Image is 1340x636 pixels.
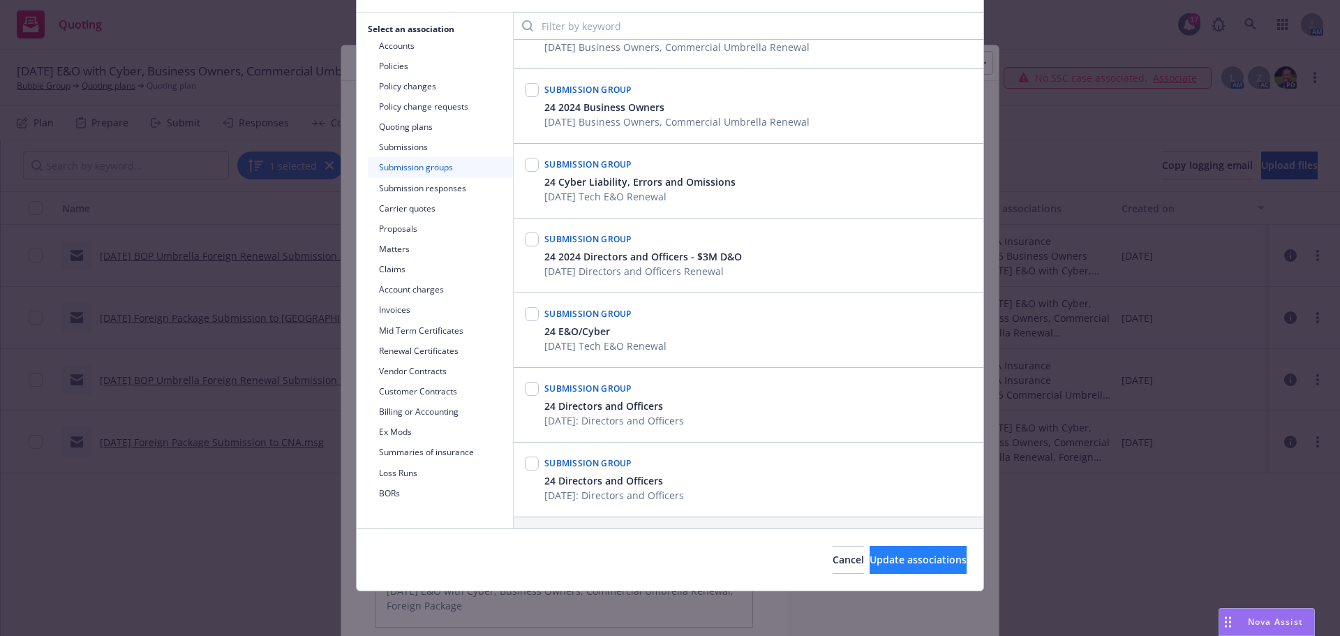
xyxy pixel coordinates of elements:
[544,399,663,413] span: 24 Directors and Officers
[368,442,513,462] button: Summaries of insurance
[544,189,736,204] span: [DATE] Tech E&O Renewal
[544,249,742,264] button: 24 2024 Directors and Officers - $3M D&O
[544,339,667,353] span: [DATE] Tech E&O Renewal
[1219,608,1315,636] button: Nova Assist
[544,399,684,413] button: 24 Directors and Officers
[544,100,664,114] span: 24 2024 Business Owners
[368,198,513,219] button: Carrier quotes
[368,299,513,320] button: Invoices
[368,320,513,341] button: Mid Term Certificates
[544,383,632,394] span: Submission group
[544,324,610,339] span: 24 E&O/Cyber
[1219,609,1237,635] div: Drag to move
[368,117,513,137] button: Quoting plans
[368,341,513,361] button: Renewal Certificates
[544,114,810,129] span: [DATE] Business Owners, Commercial Umbrella Renewal
[544,413,684,428] span: [DATE]: Directors and Officers
[368,381,513,401] button: Customer Contracts
[368,137,513,157] button: Submissions
[544,264,742,279] span: [DATE] Directors and Officers Renewal
[544,308,632,320] span: Submission group
[368,463,513,483] button: Loss Runs
[1248,616,1303,628] span: Nova Assist
[544,84,632,96] span: Submission group
[368,361,513,381] button: Vendor Contracts
[544,100,810,114] button: 24 2024 Business Owners
[368,401,513,422] button: Billing or Accounting
[368,76,513,96] button: Policy changes
[544,158,632,170] span: Submission group
[544,324,667,339] button: 24 E&O/Cyber
[544,233,632,245] span: Submission group
[368,178,513,198] button: Submission responses
[368,239,513,259] button: Matters
[368,279,513,299] button: Account charges
[544,175,736,189] button: 24 Cyber Liability, Errors and Omissions
[544,488,684,503] span: [DATE]: Directors and Officers
[544,473,684,488] button: 24 Directors and Officers
[544,457,632,469] span: Submission group
[368,219,513,239] button: Proposals
[368,483,513,503] button: BORs
[368,157,513,177] button: Submission groups
[368,259,513,279] button: Claims
[368,96,513,117] button: Policy change requests
[368,422,513,442] button: Ex Mods
[544,473,663,488] span: 24 Directors and Officers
